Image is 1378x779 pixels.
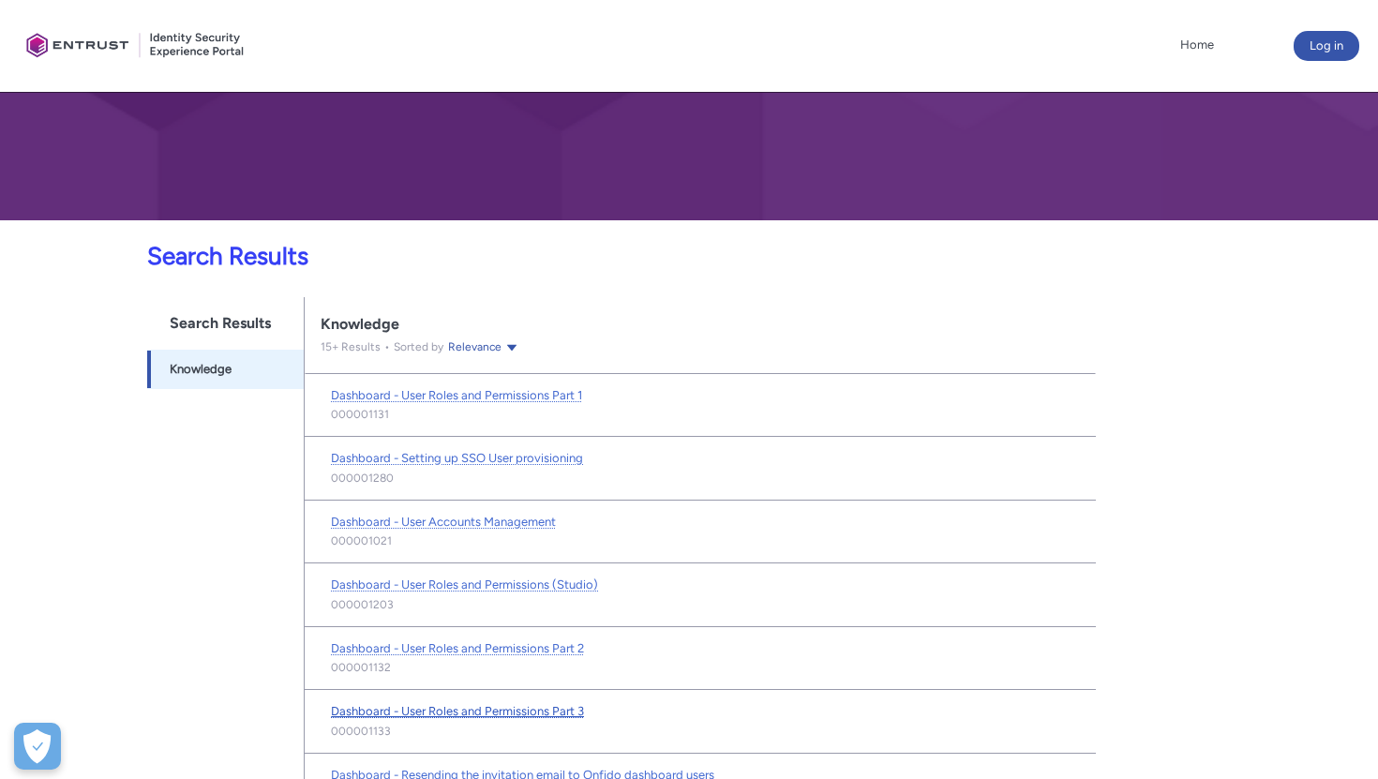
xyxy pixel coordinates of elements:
lightning-formatted-text: 000001131 [331,406,389,423]
div: Sorted by [381,337,519,356]
iframe: Qualified Messenger [1044,345,1378,779]
button: Open Preferences [14,723,61,770]
h1: Search Results [147,297,305,350]
div: Knowledge [321,315,1080,334]
a: Knowledge [147,350,305,389]
button: Log in [1294,31,1359,61]
span: Dashboard - Setting up SSO User provisioning [331,451,583,465]
span: Dashboard - User Roles and Permissions Part 3 [331,704,584,718]
p: Search Results [11,238,1096,275]
lightning-formatted-text: 000001280 [331,470,394,487]
lightning-formatted-text: 000001132 [331,659,391,676]
div: Cookie Preferences [14,723,61,770]
span: Dashboard - User Accounts Management [331,515,556,529]
a: Home [1176,31,1219,59]
lightning-formatted-text: 000001133 [331,723,391,740]
lightning-formatted-text: 000001203 [331,596,394,613]
span: Dashboard - User Roles and Permissions (Studio) [331,577,598,592]
lightning-formatted-text: 000001021 [331,532,392,549]
p: 15 + Results [321,338,381,355]
span: Dashboard - User Roles and Permissions Part 2 [331,641,584,655]
button: Relevance [447,337,519,356]
span: Knowledge [170,360,232,379]
span: • [381,340,394,353]
span: Dashboard - User Roles and Permissions Part 1 [331,388,582,402]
